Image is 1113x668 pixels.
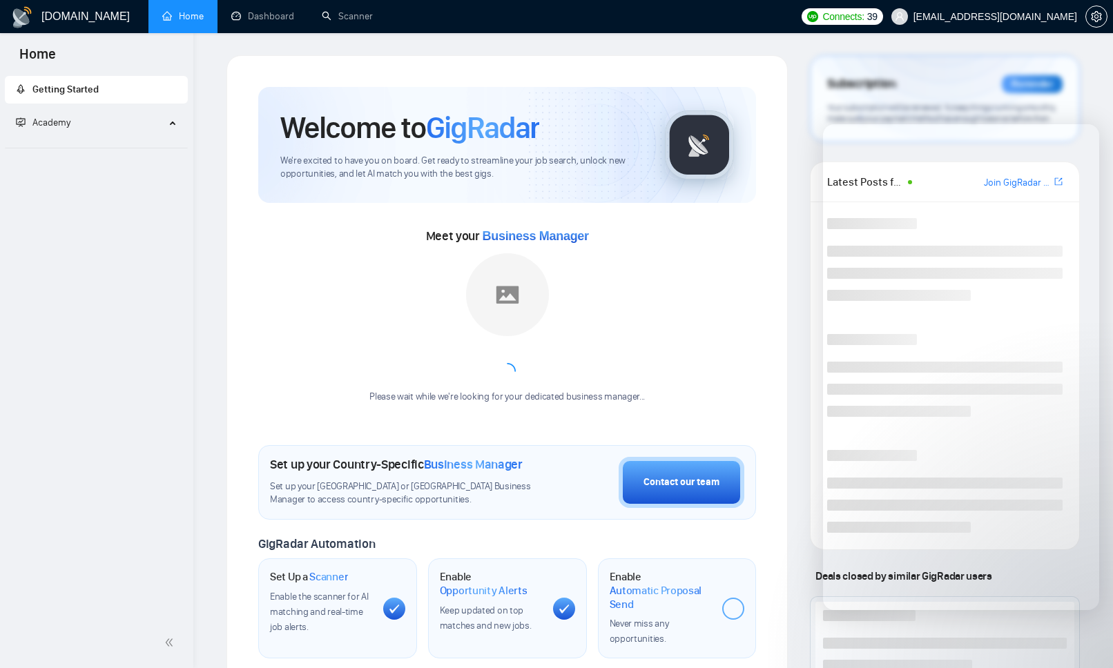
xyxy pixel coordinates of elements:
span: GigRadar Automation [258,536,375,551]
a: homeHome [162,10,204,22]
a: dashboardDashboard [231,10,294,22]
span: double-left [164,636,178,649]
span: loading [496,360,519,384]
img: logo [11,6,33,28]
h1: Enable [440,570,542,597]
span: Never miss any opportunities. [610,618,669,645]
span: Deals closed by similar GigRadar users [810,564,997,588]
span: Opportunity Alerts [440,584,528,598]
div: Contact our team [643,475,719,490]
h1: Enable [610,570,712,611]
li: Academy Homepage [5,142,188,151]
li: Getting Started [5,76,188,104]
span: Home [8,44,67,73]
h1: Set up your Country-Specific [270,457,523,472]
div: Please wait while we're looking for your dedicated business manager... [361,391,653,404]
div: Reminder [1002,75,1063,93]
span: Keep updated on top matches and new jobs. [440,605,532,631]
span: Academy [16,117,70,128]
a: setting [1085,11,1107,22]
img: upwork-logo.png [807,11,818,22]
button: setting [1085,6,1107,28]
span: Business Manager [483,229,589,243]
iframe: Intercom live chat [823,124,1099,610]
span: GigRadar [426,109,539,146]
span: user [895,12,904,21]
span: Enable the scanner for AI matching and real-time job alerts. [270,591,369,633]
span: Set up your [GEOGRAPHIC_DATA] or [GEOGRAPHIC_DATA] Business Manager to access country-specific op... [270,480,550,507]
span: Academy [32,117,70,128]
button: Contact our team [619,457,744,508]
a: searchScanner [322,10,373,22]
span: Business Manager [424,457,523,472]
span: Automatic Proposal Send [610,584,712,611]
iframe: Intercom live chat [1066,621,1099,654]
span: 39 [867,9,878,24]
h1: Welcome to [280,109,539,146]
h1: Set Up a [270,570,348,584]
span: setting [1086,11,1107,22]
span: We're excited to have you on board. Get ready to streamline your job search, unlock new opportuni... [280,155,643,181]
img: placeholder.png [466,253,549,336]
span: Meet your [426,228,589,244]
span: Your subscription will be renewed. To keep things running smoothly, make sure your payment method... [827,102,1056,124]
span: rocket [16,84,26,94]
span: fund-projection-screen [16,117,26,127]
span: Subscription [827,72,896,96]
img: gigradar-logo.png [665,110,734,179]
span: Getting Started [32,83,99,95]
span: Scanner [309,570,348,584]
span: Connects: [822,9,864,24]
